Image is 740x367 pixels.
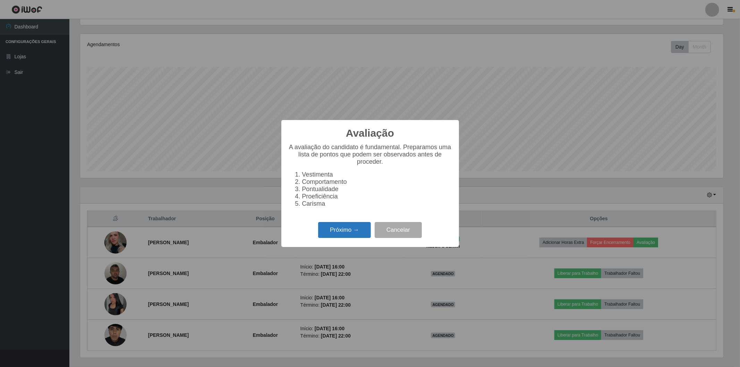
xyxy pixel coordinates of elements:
[302,193,452,200] li: Proeficiência
[375,222,422,238] button: Cancelar
[318,222,371,238] button: Próximo →
[302,178,452,186] li: Comportamento
[302,171,452,178] li: Vestimenta
[288,144,452,165] p: A avaliação do candidato é fundamental. Preparamos uma lista de pontos que podem ser observados a...
[302,200,452,207] li: Carisma
[346,127,394,139] h2: Avaliação
[302,186,452,193] li: Pontualidade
